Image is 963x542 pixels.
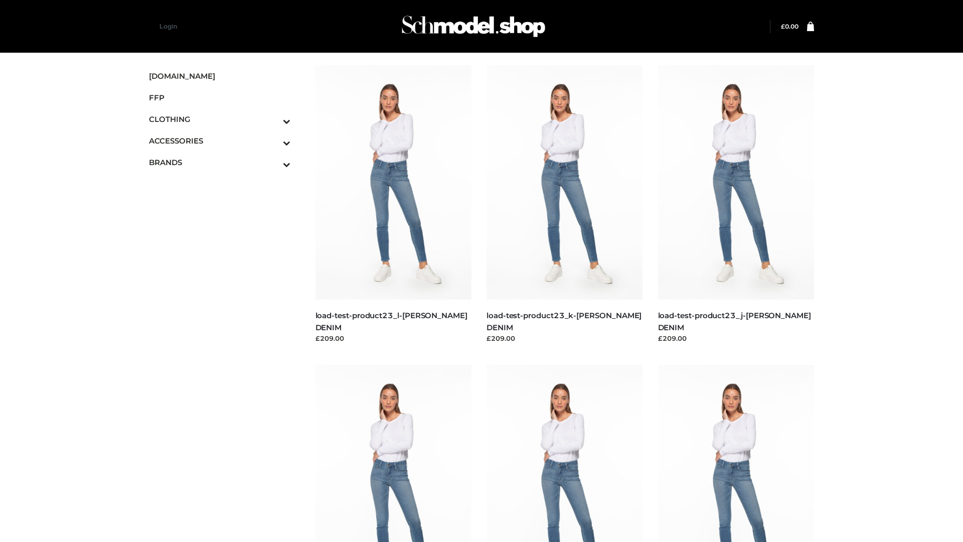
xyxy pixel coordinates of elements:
bdi: 0.00 [781,23,798,30]
div: £209.00 [315,333,472,343]
span: CLOTHING [149,113,290,125]
div: £209.00 [658,333,815,343]
a: BRANDSToggle Submenu [149,152,290,173]
span: FFP [149,92,290,103]
a: Login [159,23,177,30]
a: [DOMAIN_NAME] [149,65,290,87]
span: [DOMAIN_NAME] [149,70,290,82]
a: load-test-product23_k-[PERSON_NAME] DENIM [487,311,641,332]
button: Toggle Submenu [255,152,290,173]
a: load-test-product23_l-[PERSON_NAME] DENIM [315,311,467,332]
button: Toggle Submenu [255,130,290,152]
div: £209.00 [487,333,643,343]
a: CLOTHINGToggle Submenu [149,108,290,130]
span: BRANDS [149,157,290,168]
img: Schmodel Admin 964 [398,7,549,46]
a: ACCESSORIESToggle Submenu [149,130,290,152]
span: £ [781,23,785,30]
a: £0.00 [781,23,798,30]
button: Toggle Submenu [255,108,290,130]
a: FFP [149,87,290,108]
a: load-test-product23_j-[PERSON_NAME] DENIM [658,311,811,332]
span: ACCESSORIES [149,135,290,147]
